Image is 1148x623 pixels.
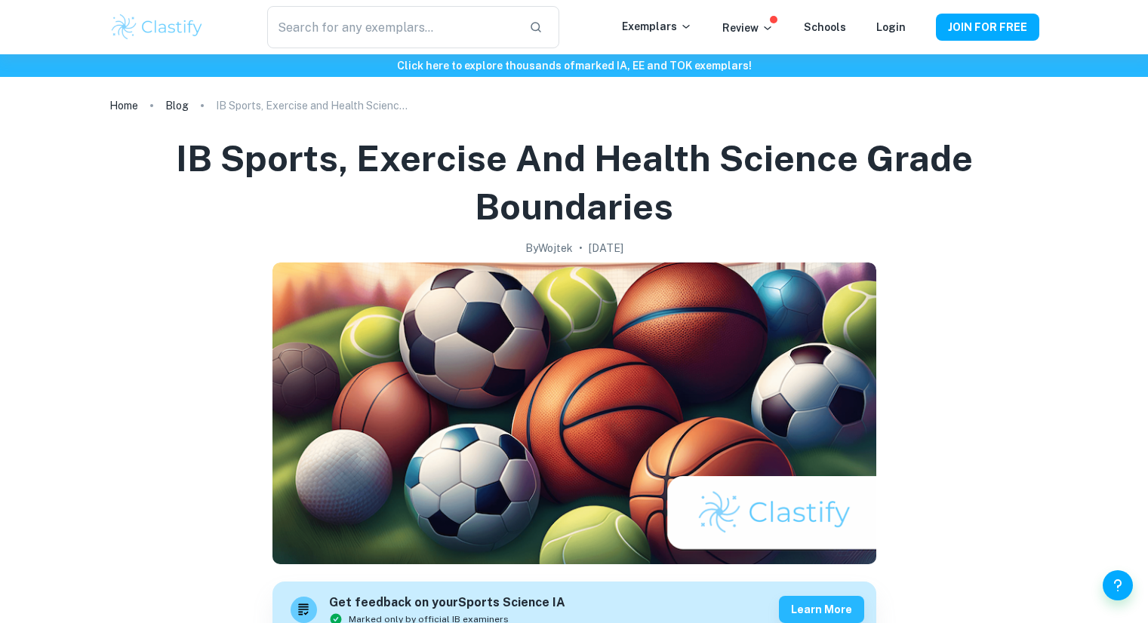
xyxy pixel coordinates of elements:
button: Learn more [779,596,864,623]
p: Review [722,20,774,36]
h2: By Wojtek [525,240,573,256]
p: • [579,240,583,256]
button: JOIN FOR FREE [936,14,1039,41]
a: Blog [165,95,189,116]
h6: Get feedback on your Sports Science IA [329,594,565,612]
a: Home [109,95,138,116]
button: Help and Feedback [1103,570,1133,600]
h2: [DATE] [589,240,623,256]
input: Search for any exemplars... [267,6,516,48]
a: Schools [804,21,846,33]
a: Login [876,21,906,33]
img: IB Sports, Exercise and Health Science Grade Boundaries cover image [272,262,876,564]
p: Exemplars [622,18,692,35]
h1: IB Sports, Exercise and Health Science Grade Boundaries [128,134,1021,231]
img: Clastify logo [109,12,205,42]
p: IB Sports, Exercise and Health Science Grade Boundaries [216,97,412,114]
h6: Click here to explore thousands of marked IA, EE and TOK exemplars ! [3,57,1145,74]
